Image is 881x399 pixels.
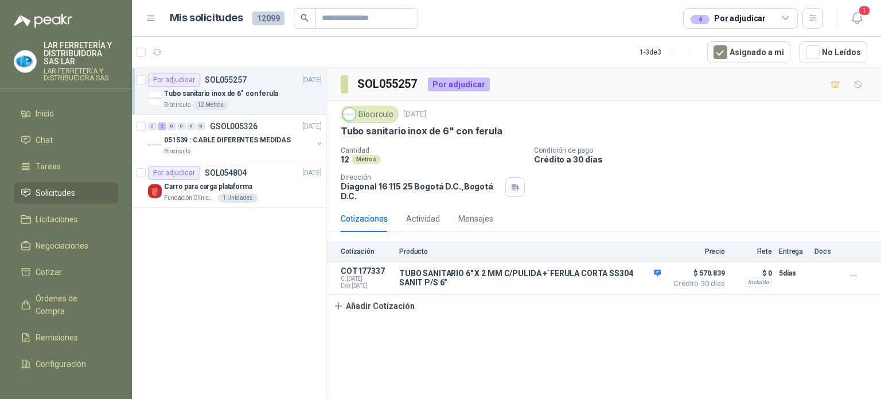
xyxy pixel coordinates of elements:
img: Company Logo [14,51,36,72]
a: Licitaciones [14,208,118,230]
span: Configuración [36,358,86,370]
p: 5 días [779,266,808,280]
span: Remisiones [36,331,78,344]
p: Docs [814,247,837,255]
p: Fundación Clínica Shaio [164,193,216,203]
a: Solicitudes [14,182,118,204]
div: Mensajes [458,212,493,225]
p: Biocirculo [164,100,190,110]
p: Crédito a 30 días [534,154,876,164]
p: LAR FERRETERÍA Y DISTRIBUIDORA SAS LAR [44,41,118,65]
p: TUBO SANITARIO 6" X 2 MM C/PULIDA +´FERULA CORTA SS304 SANIT P/S 6" [399,269,661,287]
p: Entrega [779,247,808,255]
div: Biocirculo [341,106,399,123]
div: 1 Unidades [218,193,258,203]
div: Por adjudicar [148,73,200,87]
a: Por adjudicarSOL054804[DATE] Company LogoCarro para carga plataformaFundación Clínica Shaio1 Unid... [132,161,326,208]
img: Company Logo [148,184,162,198]
p: Tubo sanitario inox de 6" con ferula [164,88,278,99]
div: 4 [691,15,710,24]
div: Por adjudicar [148,166,200,180]
p: [DATE] [403,109,426,120]
div: Incluido [745,278,772,287]
a: Inicio [14,103,118,125]
p: Dirección [341,173,501,181]
div: 1 - 3 de 3 [640,43,698,61]
a: Negociaciones [14,235,118,257]
p: Flete [732,247,772,255]
div: 0 [187,122,196,130]
p: Cotización [341,247,392,255]
span: $ 570.839 [668,266,725,280]
span: Licitaciones [36,213,78,226]
img: Company Logo [343,108,356,121]
a: 0 2 0 0 0 0 GSOL005326[DATE] Company Logo051539 : CABLE DIFERENTES MEDIDASBiocirculo [148,119,324,156]
p: Precio [668,247,725,255]
div: Cotizaciones [341,212,388,225]
div: Por adjudicar [428,78,490,91]
button: Añadir Cotización [327,295,421,317]
span: 12099 [252,11,284,25]
span: Cotizar [36,266,62,278]
span: search [301,14,309,22]
a: Remisiones [14,327,118,348]
p: Tubo sanitario inox de 6" con ferula [341,125,502,137]
p: [DATE] [302,168,322,179]
p: Diagonal 16 115 25 Bogotá D.C. , Bogotá D.C. [341,181,501,201]
span: C: [DATE] [341,276,392,282]
div: 0 [177,122,186,130]
div: Actividad [406,212,440,225]
img: Company Logo [148,91,162,105]
button: No Leídos [800,41,867,63]
span: Negociaciones [36,239,88,252]
a: Por adjudicarSOL055257[DATE] Company LogoTubo sanitario inox de 6" con ferulaBiocirculo12 Metros [132,68,326,115]
p: 12 [341,154,349,164]
p: Carro para carga plataforma [164,181,252,192]
a: Cotizar [14,261,118,283]
p: SOL054804 [205,169,247,177]
p: Condición de pago [534,146,876,154]
div: Metros [352,155,381,164]
p: COT177337 [341,266,392,276]
p: GSOL005326 [210,122,258,130]
span: Chat [36,134,53,146]
div: Por adjudicar [691,12,766,25]
div: 0 [197,122,205,130]
p: Cantidad [341,146,525,154]
button: 1 [847,8,867,29]
span: Exp: [DATE] [341,282,392,289]
img: Company Logo [148,138,162,152]
span: Tareas [36,160,61,173]
span: Solicitudes [36,187,75,199]
img: Logo peakr [14,14,72,28]
p: [DATE] [302,121,322,132]
span: Órdenes de Compra [36,292,107,317]
button: Asignado a mi [707,41,790,63]
div: 2 [158,122,166,130]
span: Crédito 30 días [668,280,725,287]
p: $ 0 [732,266,772,280]
a: Órdenes de Compra [14,288,118,322]
div: 0 [167,122,176,130]
p: LAR FERRETERÍA Y DISTRIBUIDORA SAS [44,68,118,82]
a: Chat [14,129,118,151]
p: Biocirculo [164,147,190,156]
span: 1 [858,5,871,16]
a: Tareas [14,156,118,177]
div: 0 [148,122,157,130]
p: Producto [399,247,661,255]
p: SOL055257 [205,76,247,84]
div: 12 Metros [193,100,228,110]
h3: SOL055257 [357,75,419,93]
p: 051539 : CABLE DIFERENTES MEDIDAS [164,135,291,146]
h1: Mis solicitudes [170,10,243,26]
a: Configuración [14,353,118,375]
span: Inicio [36,107,54,120]
p: [DATE] [302,75,322,86]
